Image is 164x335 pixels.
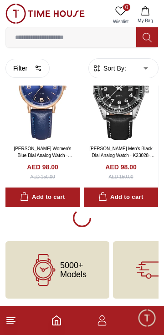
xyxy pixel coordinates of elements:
[109,18,132,25] span: Wishlist
[134,17,157,24] span: My Bag
[14,146,72,165] a: [PERSON_NAME] Women's Blue Dial Analog Watch - K23540-RLNN
[89,146,154,165] a: [PERSON_NAME] Men's Black Dial Analog Watch - K23028-SLBB
[109,4,132,27] a: 0Wishlist
[5,59,50,78] button: Filter
[132,4,159,27] button: My Bag
[84,44,158,140] img: Kenneth Scott Men's Black Dial Analog Watch - K23028-SLBB
[137,308,157,328] div: Chat Widget
[60,261,87,279] span: 5000+ Models
[5,44,80,140] img: Kenneth Scott Women's Blue Dial Analog Watch - K23540-RLNN
[51,315,62,326] a: Home
[102,64,126,73] span: Sort By:
[31,173,55,180] div: AED 150.00
[109,173,133,180] div: AED 150.00
[5,188,80,207] button: Add to cart
[105,162,136,172] h4: AED 98.00
[20,192,65,203] div: Add to cart
[92,64,126,73] button: Sort By:
[123,4,130,11] span: 0
[5,4,85,24] img: ...
[98,192,143,203] div: Add to cart
[27,162,58,172] h4: AED 98.00
[84,188,158,207] button: Add to cart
